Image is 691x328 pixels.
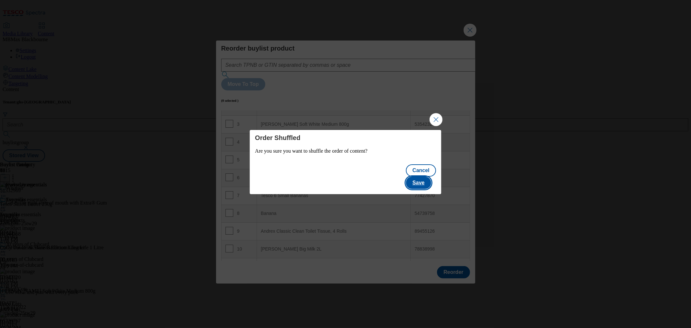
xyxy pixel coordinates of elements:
button: Save [406,177,431,189]
p: Are you sure you want to shuffle the order of content? [255,148,436,154]
div: Modal [250,130,441,194]
button: Cancel [406,164,436,177]
button: Close Modal [430,113,443,126]
h4: Order Shuffled [255,134,436,142]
